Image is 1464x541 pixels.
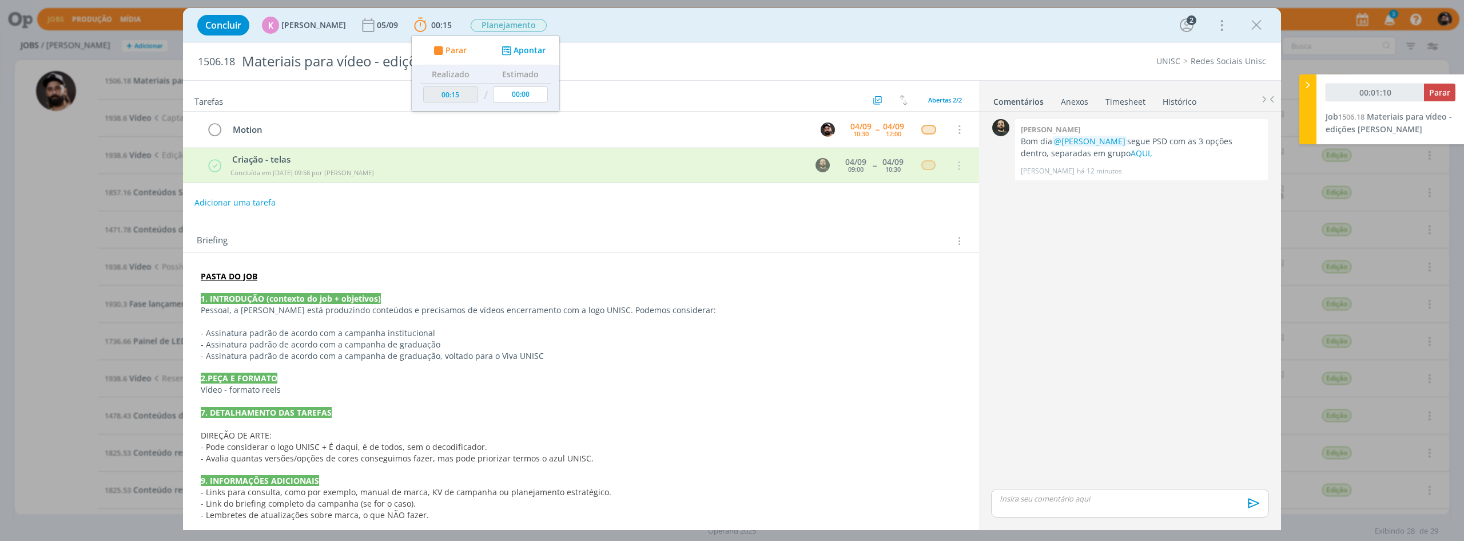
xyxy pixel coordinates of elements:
[201,339,961,350] p: - Assinatura padrão de acordo com a campanha de graduação
[850,123,872,131] div: 04/09
[1187,15,1196,25] div: 2
[201,350,961,362] p: - Assinatura padrão de acordo com a campanha de graduação, voltado para o Viva UNISC
[845,158,866,166] div: 04/09
[411,35,560,112] ul: 00:15
[201,521,419,532] span: - Orientações de cunho legal que devem ser observadas.
[201,510,429,520] span: - Lembretes de atualizações sobre marca, o que NÃO fazer.
[1021,124,1080,135] b: [PERSON_NAME]
[1131,148,1152,159] a: AQUI,
[1429,87,1450,98] span: Parar
[471,19,547,32] span: Planejamento
[1326,111,1452,135] span: Materiais para vídeo - edições [PERSON_NAME]
[228,153,805,166] div: Criação - telas
[886,131,901,137] div: 12:00
[201,475,319,486] strong: 9. INFORMAÇÕES ADICIONAIS
[1326,111,1452,135] a: Job1506.18Materiais para vídeo - edições [PERSON_NAME]
[928,96,962,104] span: Abertas 2/2
[228,123,810,137] div: Motion
[848,166,864,172] div: 09:00
[281,21,346,29] span: [PERSON_NAME]
[411,16,455,34] button: 00:15
[900,95,908,105] img: arrow-down-up.svg
[262,17,279,34] div: K
[431,19,452,30] span: 00:15
[1177,16,1196,34] button: 2
[201,327,961,339] p: - Assinatura padrão de acordo com a campanha institucional
[201,430,272,441] span: DIREÇÃO DE ARTE:
[1338,112,1364,122] span: 1506.18
[201,487,611,497] span: - Links para consulta, como por exemplo, manual de marca, KV de campanha ou planejamento estratég...
[821,123,835,137] img: B
[490,65,551,84] th: Estimado
[1054,136,1125,147] span: @[PERSON_NAME]
[481,84,491,107] td: /
[1162,91,1197,108] a: Histórico
[205,21,241,30] span: Concluir
[201,441,487,452] span: - Pode considerar o logo UNISC + É daqui, é de todos, sem o decodificador.
[198,56,235,68] span: 1506.18
[201,407,332,418] strong: 7. DETALHAMENTO DAS TAREFAS
[883,123,904,131] div: 04/09
[201,498,416,509] span: - Link do briefing completo da campanha (se for o caso).
[1077,166,1122,176] span: há 12 minutos
[876,125,879,133] span: --
[885,166,901,172] div: 10:30
[1424,84,1455,101] button: Parar
[194,93,223,107] span: Tarefas
[1156,56,1180,66] a: UNISC
[499,45,546,57] button: Apontar
[430,45,467,57] button: Parar
[420,65,481,84] th: Realizado
[1061,96,1088,108] div: Anexos
[183,8,1281,530] div: dialog
[992,119,1009,136] img: P
[201,373,277,384] strong: 2.PEÇA E FORMATO
[1021,136,1262,159] p: Bom dia segue PSD com as 3 opções dentro, separadas em grupo
[230,168,374,177] span: Concluída em [DATE] 09:58 por [PERSON_NAME]
[470,18,547,33] button: Planejamento
[853,131,869,137] div: 10:30
[1021,166,1075,176] p: [PERSON_NAME]
[819,121,836,138] button: B
[237,48,816,76] div: Materiais para vídeo - edições [PERSON_NAME]
[377,21,400,29] div: 05/09
[201,453,594,464] span: - Avalia quantas versões/opções de cores conseguimos fazer, mas pode priorizar termos o azul UNISC.
[1105,91,1146,108] a: Timesheet
[882,158,904,166] div: 04/09
[445,46,467,54] span: Parar
[197,15,249,35] button: Concluir
[993,91,1044,108] a: Comentários
[201,384,961,396] p: Vídeo - formato reels
[873,161,876,169] span: --
[201,271,257,282] a: PASTA DO JOB
[194,192,276,213] button: Adicionar uma tarefa
[1191,56,1266,66] a: Redes Sociais Unisc
[201,293,381,304] strong: 1. INTRODUÇÃO (contexto do job + objetivos)
[197,234,228,248] span: Briefing
[201,305,961,316] p: Pessoal, a [PERSON_NAME] está produzindo conteúdos e precisamos de vídeos encerramento com a logo...
[262,17,346,34] button: K[PERSON_NAME]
